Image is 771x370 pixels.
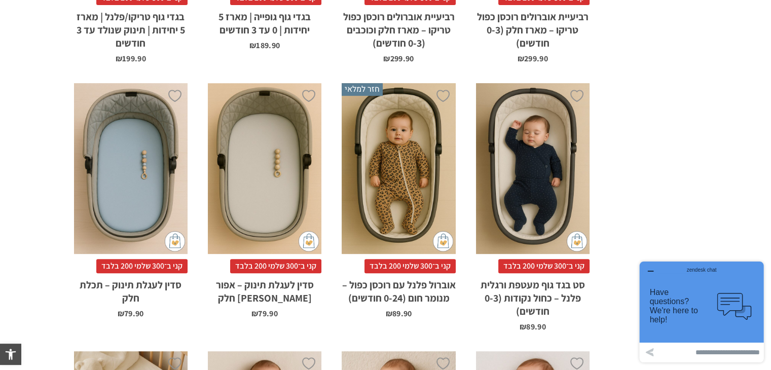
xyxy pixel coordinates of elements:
[385,308,392,319] span: ₪
[342,273,455,305] h2: אוברול פלנל עם רוכסן כפול – מנומר חום (0-24 חודשים)
[299,231,319,251] img: cat-mini-atc.png
[498,259,590,273] span: קני ב־300 שלמי 200 בלבד
[118,308,124,319] span: ₪
[116,53,146,64] bdi: 199.90
[364,259,456,273] span: קני ב־300 שלמי 200 בלבד
[230,259,321,273] span: קני ב־300 שלמי 200 בלבד
[208,5,321,36] h2: בגדי גוף גופייה | מארז 5 יחידות | 0 עד 3 חודשים
[116,53,122,64] span: ₪
[96,259,188,273] span: קני ב־300 שלמי 200 בלבד
[342,5,455,50] h2: רביעיית אוברולים רוכסן כפול טריקו – מארז חלק וכוכבים (0-3 חודשים)
[383,53,414,64] bdi: 299.90
[385,308,412,319] bdi: 89.90
[636,257,767,366] iframe: פותח יישומון שאפשר לשוחח בו בצ'אט עם אחד הנציגים שלנו
[520,321,526,332] span: ₪
[249,40,256,51] span: ₪
[518,53,548,64] bdi: 299.90
[476,5,590,50] h2: רביעיית אוברולים רוכסן כפול טריקו – מארז חלק (0-3 חודשים)
[165,231,185,251] img: cat-mini-atc.png
[118,308,144,319] bdi: 79.90
[383,53,390,64] span: ₪
[74,5,188,50] h2: בגדי גוף טריקו/פלנל | מארז 5 יחידות | תינוק שנולד עד 3 חודשים
[567,231,587,251] img: cat-mini-atc.png
[342,83,455,318] a: חזר למלאי אוברול פלנל עם רוכסן כפול - מנומר חום (0-24 חודשים) קני ב־300 שלמי 200 בלבדאוברול פלנל ...
[520,321,546,332] bdi: 89.90
[251,308,258,319] span: ₪
[476,273,590,318] h2: סט בגד גוף מעטפת ורגלית פלנל – כחול נקודות (0-3 חודשים)
[342,83,382,95] span: חזר למלאי
[251,308,278,319] bdi: 79.90
[518,53,524,64] span: ₪
[249,40,280,51] bdi: 189.90
[433,231,453,251] img: cat-mini-atc.png
[476,83,590,331] a: סט בגד גוף מעטפת ורגלית פלנל - כחול נקודות (0-3 חודשים) קני ב־300 שלמי 200 בלבדסט בגד גוף מעטפת ו...
[208,273,321,305] h2: סדין לעגלת תינוק – אפור [PERSON_NAME] חלק
[74,273,188,305] h2: סדין לעגלת תינוק – תכלת חלק
[208,83,321,318] a: סדין לעגלת תינוק - אפור בהיר חלק קני ב־300 שלמי 200 בלבדסדין לעגלת תינוק – אפור [PERSON_NAME] חלק...
[74,83,188,318] a: סדין לעגלת תינוק - תכלת חלק קני ב־300 שלמי 200 בלבדסדין לעגלת תינוק – תכלת חלק ₪79.90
